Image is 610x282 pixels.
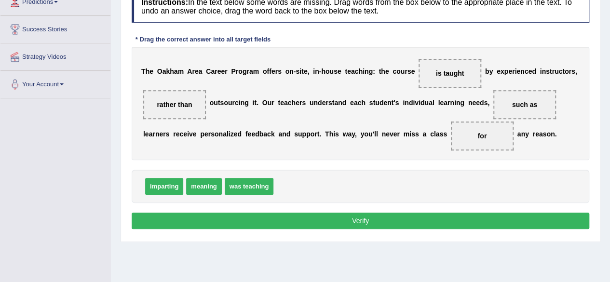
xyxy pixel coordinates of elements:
[251,130,255,138] b: e
[247,130,251,138] b: e
[351,67,355,75] b: a
[146,67,150,75] b: h
[350,99,354,107] b: e
[403,99,405,107] b: i
[381,67,385,75] b: h
[200,130,204,138] b: p
[451,121,514,150] span: Drop target
[318,99,322,107] b: d
[450,99,454,107] b: n
[546,130,551,138] b: o
[409,130,411,138] b: i
[278,67,282,75] b: s
[229,130,230,138] b: i
[314,130,317,138] b: r
[397,130,399,138] b: r
[215,130,219,138] b: o
[440,99,444,107] b: e
[329,67,334,75] b: u
[310,99,314,107] b: u
[532,67,536,75] b: d
[405,67,407,75] b: r
[211,67,215,75] b: a
[439,130,443,138] b: s
[0,43,110,67] a: Strategy Videos
[383,99,387,107] b: e
[262,99,268,107] b: O
[214,99,218,107] b: u
[468,99,473,107] b: n
[393,67,396,75] b: c
[232,99,234,107] b: r
[145,178,183,195] span: imparting
[355,130,357,138] b: ,
[263,67,267,75] b: o
[278,130,282,138] b: a
[521,130,525,138] b: n
[241,99,245,107] b: n
[259,130,264,138] b: b
[550,67,552,75] b: t
[347,67,351,75] b: e
[438,99,440,107] b: l
[333,130,335,138] b: i
[243,67,247,75] b: g
[415,130,419,138] b: s
[313,99,318,107] b: n
[433,99,434,107] b: l
[368,130,373,138] b: u
[143,90,206,119] span: Drop target
[166,130,170,138] b: s
[187,130,189,138] b: i
[299,67,301,75] b: i
[132,35,274,44] div: * Drag the correct answer into all target fields
[296,99,299,107] b: e
[325,130,329,138] b: T
[302,99,306,107] b: s
[569,67,571,75] b: r
[376,130,378,138] b: l
[456,99,461,107] b: n
[237,130,242,138] b: d
[332,99,335,107] b: t
[215,67,217,75] b: r
[195,67,199,75] b: e
[361,130,365,138] b: y
[149,130,153,138] b: a
[313,67,315,75] b: i
[249,67,253,75] b: a
[528,67,532,75] b: e
[322,99,326,107] b: e
[512,101,537,108] span: such as
[319,67,322,75] b: -
[231,67,235,75] b: P
[235,99,239,107] b: c
[246,67,249,75] b: r
[282,130,286,138] b: n
[358,99,362,107] b: c
[484,99,488,107] b: s
[512,67,515,75] b: r
[179,130,183,138] b: c
[206,67,211,75] b: C
[571,67,575,75] b: s
[210,99,214,107] b: o
[365,67,369,75] b: n
[516,67,520,75] b: e
[444,99,447,107] b: a
[540,67,542,75] b: i
[409,99,413,107] b: d
[269,67,271,75] b: f
[267,130,271,138] b: c
[532,130,535,138] b: r
[157,101,192,108] span: rather than
[352,130,355,138] b: y
[223,130,227,138] b: a
[393,130,397,138] b: e
[405,99,409,107] b: n
[211,130,215,138] b: s
[565,67,569,75] b: o
[386,130,390,138] b: e
[379,67,381,75] b: t
[186,178,221,195] span: meaning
